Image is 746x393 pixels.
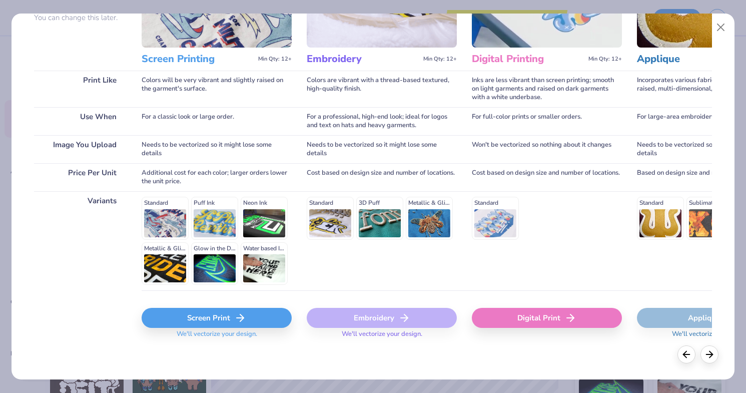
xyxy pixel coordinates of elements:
[142,107,292,135] div: For a classic look or large order.
[34,71,127,107] div: Print Like
[307,107,457,135] div: For a professional, high-end look; ideal for logos and text on hats and heavy garments.
[423,56,457,63] span: Min Qty: 12+
[258,56,292,63] span: Min Qty: 12+
[472,135,622,163] div: Won't be vectorized so nothing about it changes
[338,330,426,344] span: We'll vectorize your design.
[307,71,457,107] div: Colors are vibrant with a thread-based textured, high-quality finish.
[472,308,622,328] div: Digital Print
[307,308,457,328] div: Embroidery
[173,330,261,344] span: We'll vectorize your design.
[472,107,622,135] div: For full-color prints or smaller orders.
[307,53,419,66] h3: Embroidery
[142,53,254,66] h3: Screen Printing
[711,18,730,37] button: Close
[472,53,584,66] h3: Digital Printing
[142,163,292,191] div: Additional cost for each color; larger orders lower the unit price.
[307,135,457,163] div: Needs to be vectorized so it might lose some details
[34,135,127,163] div: Image You Upload
[142,71,292,107] div: Colors will be very vibrant and slightly raised on the garment's surface.
[472,71,622,107] div: Inks are less vibrant than screen printing; smooth on light garments and raised on dark garments ...
[34,163,127,191] div: Price Per Unit
[34,191,127,290] div: Variants
[307,163,457,191] div: Cost based on design size and number of locations.
[142,135,292,163] div: Needs to be vectorized so it might lose some details
[588,56,622,63] span: Min Qty: 12+
[472,163,622,191] div: Cost based on design size and number of locations.
[142,308,292,328] div: Screen Print
[34,14,127,22] p: You can change this later.
[34,107,127,135] div: Use When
